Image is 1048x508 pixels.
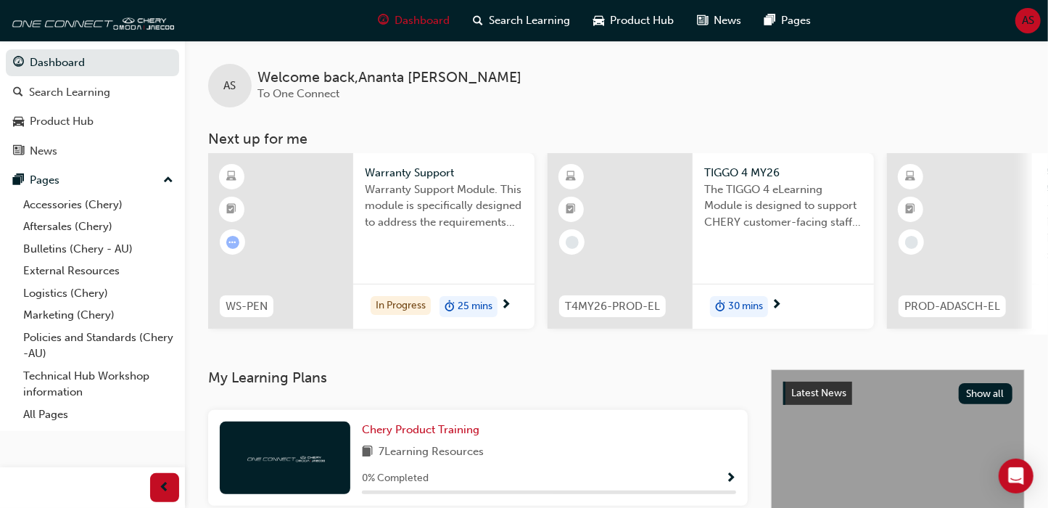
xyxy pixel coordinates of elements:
[257,70,521,86] span: Welcome back , Ananta [PERSON_NAME]
[257,87,339,100] span: To One Connect
[765,12,776,30] span: pages-icon
[6,167,179,194] button: Pages
[362,422,485,438] a: Chery Product Training
[29,84,110,101] div: Search Learning
[30,172,59,189] div: Pages
[17,260,179,282] a: External Resources
[227,168,237,187] span: learningResourceType_ELEARNING-icon
[208,153,535,329] a: WS-PENWarranty SupportWarranty Support Module. This module is specifically designed to address th...
[1022,12,1034,29] span: AS
[6,49,179,76] a: Dashboard
[17,216,179,238] a: Aftersales (Chery)
[728,298,763,315] span: 30 mins
[362,470,429,487] span: 0 % Completed
[490,12,571,29] span: Search Learning
[17,365,179,403] a: Technical Hub Workshop information
[17,327,179,365] a: Policies and Standards (Chery -AU)
[6,108,179,135] a: Product Hub
[458,298,492,315] span: 25 mins
[548,153,874,329] a: T4MY26-PROD-ELTIGGO 4 MY26The TIGGO 4 eLearning Module is designed to support CHERY customer-faci...
[227,200,237,219] span: booktick-icon
[362,423,479,436] span: Chery Product Training
[715,298,725,316] span: duration-icon
[30,113,94,130] div: Product Hub
[185,131,1048,147] h3: Next up for me
[999,459,1033,493] div: Open Intercom Messenger
[30,143,57,160] div: News
[904,298,1000,315] span: PROD-ADASCH-EL
[566,200,577,219] span: booktick-icon
[771,299,782,312] span: next-icon
[704,165,862,181] span: TIGGO 4 MY26
[226,298,268,315] span: WS-PEN
[906,168,916,187] span: learningResourceType_ELEARNING-icon
[686,6,754,36] a: news-iconNews
[379,443,484,462] span: 7 Learning Resources
[13,174,24,187] span: pages-icon
[226,236,239,249] span: learningRecordVerb_ATTEMPT-icon
[791,387,846,399] span: Latest News
[17,282,179,305] a: Logistics (Chery)
[6,79,179,106] a: Search Learning
[474,12,484,30] span: search-icon
[365,165,523,181] span: Warranty Support
[160,479,170,497] span: prev-icon
[754,6,823,36] a: pages-iconPages
[906,200,916,219] span: booktick-icon
[905,236,918,249] span: learningRecordVerb_NONE-icon
[6,138,179,165] a: News
[566,168,577,187] span: learningResourceType_ELEARNING-icon
[208,369,748,386] h3: My Learning Plans
[362,443,373,462] span: book-icon
[365,181,523,231] span: Warranty Support Module. This module is specifically designed to address the requirements and pro...
[782,12,812,29] span: Pages
[379,12,389,30] span: guage-icon
[7,6,174,35] img: oneconnect
[725,470,736,488] button: Show Progress
[565,298,660,315] span: T4MY26-PROD-EL
[566,236,579,249] span: learningRecordVerb_NONE-icon
[445,298,455,316] span: duration-icon
[13,57,24,70] span: guage-icon
[13,145,24,158] span: news-icon
[224,78,236,94] span: AS
[704,181,862,231] span: The TIGGO 4 eLearning Module is designed to support CHERY customer-facing staff with the product ...
[582,6,686,36] a: car-iconProduct Hub
[1015,8,1041,33] button: AS
[245,451,325,464] img: oneconnect
[462,6,582,36] a: search-iconSearch Learning
[500,299,511,312] span: next-icon
[17,238,179,261] a: Bulletins (Chery - AU)
[395,12,450,29] span: Dashboard
[725,472,736,486] span: Show Progress
[714,12,742,29] span: News
[17,304,179,327] a: Marketing (Chery)
[367,6,462,36] a: guage-iconDashboard
[163,171,173,190] span: up-icon
[13,115,24,128] span: car-icon
[783,382,1012,405] a: Latest NewsShow all
[611,12,674,29] span: Product Hub
[13,86,23,99] span: search-icon
[594,12,605,30] span: car-icon
[17,403,179,426] a: All Pages
[6,46,179,167] button: DashboardSearch LearningProduct HubNews
[698,12,709,30] span: news-icon
[17,194,179,216] a: Accessories (Chery)
[959,383,1013,404] button: Show all
[371,296,431,316] div: In Progress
